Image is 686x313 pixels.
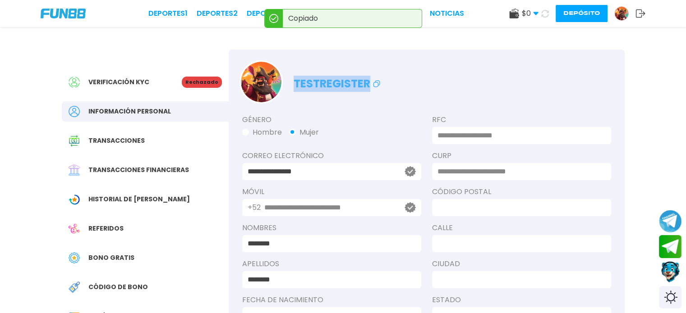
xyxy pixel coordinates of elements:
[432,114,611,125] label: RFC
[242,186,421,197] label: Móvil
[614,6,635,21] a: Avatar
[432,295,611,305] label: Estado
[248,202,261,213] p: +52
[242,222,421,233] label: NOMBRES
[659,260,681,284] button: Contact customer service
[659,286,681,308] div: Switch theme
[242,127,282,138] button: Hombre
[69,135,80,146] img: Transaction History
[88,77,149,87] span: Verificación KYC
[69,252,80,263] img: Free Bonus
[522,8,539,19] span: $ 0
[88,253,134,263] span: Bono Gratis
[88,136,145,145] span: Transacciones
[289,127,319,138] button: Mujer
[62,72,229,92] a: Verificación KYCRechazado
[88,282,148,292] span: Código de bono
[69,223,80,234] img: Referral
[432,259,611,269] label: Ciudad
[430,8,464,19] a: NOTICIAS
[62,160,229,180] a: Financial TransactionTransacciones financieras
[88,224,124,233] span: Referidos
[69,194,80,205] img: Wagering Transaction
[659,209,681,233] button: Join telegram channel
[242,259,421,269] label: APELLIDOS
[556,5,608,22] button: Depósito
[283,9,422,27] p: Copiado
[41,9,86,18] img: Company Logo
[62,248,229,268] a: Free BonusBono Gratis
[297,8,325,19] a: CASINO
[334,8,387,19] a: Promociones
[88,107,171,116] span: Información personal
[242,150,421,161] label: Correo electrónico
[148,8,188,19] a: Deportes1
[182,77,222,88] p: Rechazado
[432,186,611,197] label: Código Postal
[432,222,611,233] label: Calle
[69,281,80,293] img: Redeem Bonus
[197,8,238,19] a: Deportes2
[241,62,281,102] img: Avatar
[432,150,611,161] label: CURP
[62,101,229,122] a: PersonalInformación personal
[62,189,229,209] a: Wagering TransactionHistorial de [PERSON_NAME]
[69,164,80,176] img: Financial Transaction
[62,218,229,239] a: ReferralReferidos
[247,8,288,19] a: Deportes3
[88,165,189,175] span: Transacciones financieras
[69,106,80,117] img: Personal
[88,195,190,204] span: Historial de [PERSON_NAME]
[242,295,421,305] label: Fecha de Nacimiento
[396,8,421,19] a: BLOGS
[659,235,681,259] button: Join telegram
[294,71,382,92] p: testregister
[615,7,628,20] img: Avatar
[242,114,421,125] label: Género
[62,131,229,151] a: Transaction HistoryTransacciones
[62,277,229,297] a: Redeem BonusCódigo de bono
